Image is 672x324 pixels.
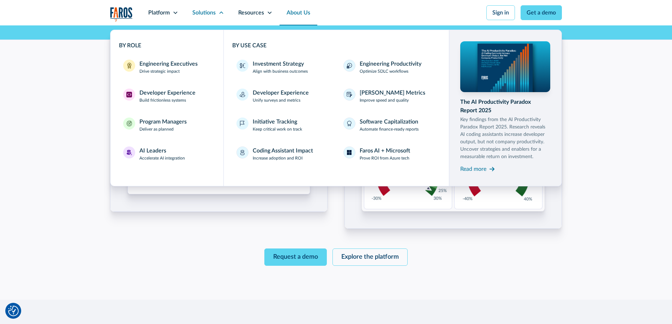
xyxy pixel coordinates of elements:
p: Accelerate AI integration [139,155,185,161]
p: Key findings from the AI Productivity Paradox Report 2025. Research reveals AI coding assistants ... [460,116,551,161]
a: Developer ExperienceUnify surveys and metrics [232,84,334,108]
div: Read more [460,165,486,173]
img: Program Managers [126,121,132,126]
div: The AI Productivity Paradox Report 2025 [460,98,551,115]
div: Program Managers [139,118,187,126]
div: Solutions [192,8,216,17]
a: Program ManagersProgram ManagersDeliver as planned [119,113,215,137]
a: Initiative TrackingKeep critical work on track [232,113,334,137]
div: Faros AI + Microsoft [360,146,410,155]
p: Increase adoption and ROI [253,155,302,161]
a: Sign in [486,5,515,20]
p: Align with business outcomes [253,68,308,74]
a: Engineering ExecutivesEngineering ExecutivesDrive strategic impact [119,55,215,79]
img: AI Leaders [126,150,132,155]
p: Drive strategic impact [139,68,180,74]
a: Get a demo [521,5,562,20]
div: Investment Strategy [253,60,304,68]
div: Software Capitalization [360,118,418,126]
div: BY ROLE [119,41,215,50]
a: Developer ExperienceDeveloper ExperienceBuild frictionless systems [119,84,215,108]
a: AI LeadersAI LeadersAccelerate AI integration [119,142,215,166]
div: [PERSON_NAME] Metrics [360,89,425,97]
p: Build frictionless systems [139,97,186,103]
a: Explore the platform [332,248,408,266]
img: Logo of the analytics and reporting company Faros. [110,7,133,22]
p: Keep critical work on track [253,126,302,132]
div: Engineering Executives [139,60,198,68]
div: Developer Experience [139,89,196,97]
button: Cookie Settings [8,306,19,316]
div: AI Leaders [139,146,166,155]
a: [PERSON_NAME] MetricsImprove speed and quality [339,84,440,108]
p: Improve speed and quality [360,97,409,103]
a: Request a demo [264,248,327,266]
p: Automate finance-ready reports [360,126,419,132]
p: Deliver as planned [139,126,174,132]
a: home [110,7,133,22]
nav: Solutions [110,25,562,186]
a: Engineering ProductivityOptimize SDLC workflows [339,55,440,79]
a: Software CapitalizationAutomate finance-ready reports [339,113,440,137]
a: Faros AI + MicrosoftProve ROI from Azure tech [339,142,440,166]
div: Engineering Productivity [360,60,421,68]
img: Developer Experience [126,92,132,97]
a: Coding Assistant ImpactIncrease adoption and ROI [232,142,334,166]
div: Resources [238,8,264,17]
div: BY USE CASE [232,41,440,50]
a: The AI Productivity Paradox Report 2025Key findings from the AI Productivity Paradox Report 2025.... [460,41,551,175]
img: Revisit consent button [8,306,19,316]
p: Optimize SDLC workflows [360,68,408,74]
div: Initiative Tracking [253,118,297,126]
p: Unify surveys and metrics [253,97,300,103]
a: Investment StrategyAlign with business outcomes [232,55,334,79]
p: Prove ROI from Azure tech [360,155,409,161]
div: Developer Experience [253,89,309,97]
img: Engineering Executives [126,63,132,68]
div: Platform [148,8,170,17]
div: Coding Assistant Impact [253,146,313,155]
